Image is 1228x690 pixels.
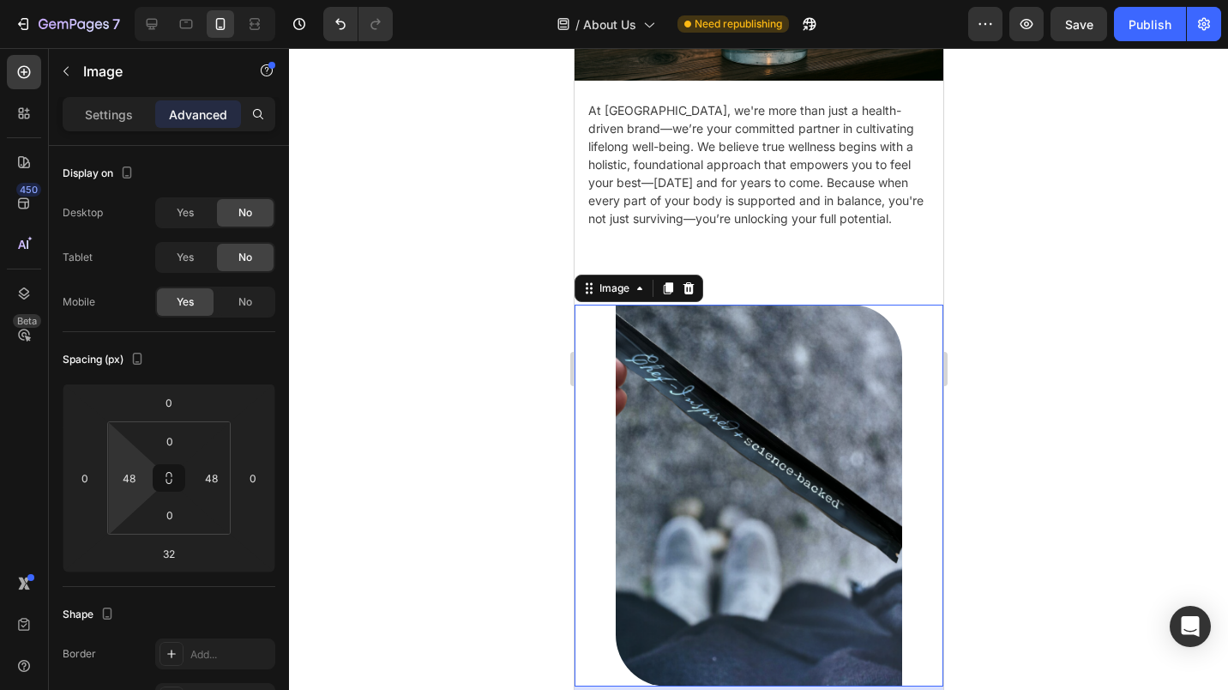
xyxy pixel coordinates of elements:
div: Add... [190,647,271,663]
input: 48px [116,465,141,491]
p: Image [83,61,229,82]
input: 32 [152,541,186,566]
div: Undo/Redo [323,7,393,41]
span: / [575,15,580,33]
button: Publish [1114,7,1186,41]
p: Advanced [169,106,227,124]
input: 0px [153,428,187,454]
span: No [238,250,252,265]
div: 450 [16,183,41,197]
input: 0 [240,465,266,491]
span: Yes [177,205,194,221]
p: 7 [112,14,120,34]
span: No [238,205,252,221]
input: 0 [152,390,186,415]
span: Yes [177,294,194,310]
div: Mobile [63,294,95,310]
div: Open Intercom Messenger [1170,606,1211,647]
span: About Us [583,15,636,33]
button: 7 [7,7,128,41]
div: Shape [63,603,117,626]
p: Settings [85,106,133,124]
div: Spacing (px) [63,348,147,372]
div: Desktop [63,205,103,221]
input: 0 [72,465,98,491]
div: Tablet [63,250,93,265]
input: 48px [198,465,224,491]
span: No [238,294,252,310]
span: Yes [177,250,194,265]
input: 0px [153,502,187,528]
span: Need republishing [695,16,782,32]
div: Publish [1129,15,1171,33]
div: Display on [63,162,137,185]
button: Save [1050,7,1107,41]
span: Save [1065,17,1093,32]
div: Border [63,646,96,662]
iframe: Design area [575,48,943,690]
div: Beta [13,314,41,328]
